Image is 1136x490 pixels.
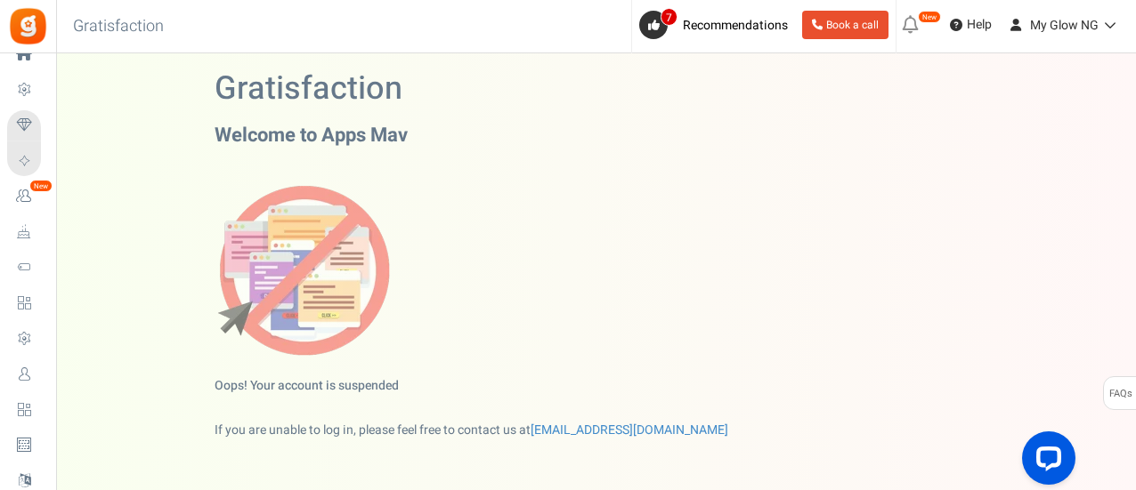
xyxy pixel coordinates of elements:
em: New [29,180,53,192]
h3: Gratisfaction [53,9,183,44]
span: Recommendations [683,16,788,35]
a: Help [943,11,999,39]
img: Gratisfaction [8,6,48,46]
img: Not Allowed [215,181,393,359]
span: Help [962,16,992,34]
em: New [918,11,941,23]
span: My Glow NG [1030,16,1099,35]
p: If you are unable to log in, please feel free to contact us at [215,422,978,439]
a: New [7,181,48,212]
span: FAQs [1108,377,1132,411]
a: Book a call [802,11,889,39]
b: Oops! Your account is suspended [215,376,399,395]
a: [EMAIL_ADDRESS][DOMAIN_NAME] [531,421,728,439]
a: 7 Recommendations [639,11,795,39]
span: 7 [661,8,678,26]
b: Gratisfaction [215,65,402,112]
h3: Welcome to Apps Mav [215,125,978,146]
